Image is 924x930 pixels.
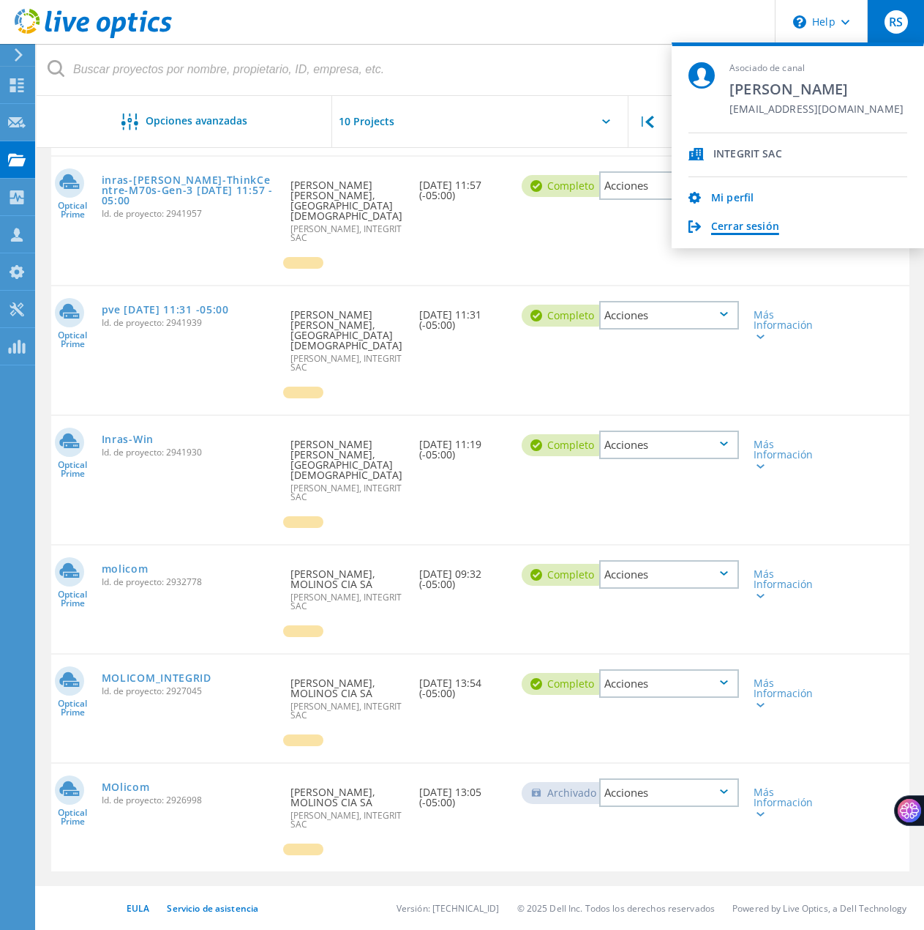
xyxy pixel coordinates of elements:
[127,902,149,915] a: EULA
[102,305,229,315] a: pve [DATE] 11:31 -05:00
[754,310,808,341] div: Más Información
[167,902,258,915] a: Servicio de asistencia
[290,811,405,829] span: [PERSON_NAME], INTEGRIT SAC
[412,416,515,475] div: [DATE] 11:19 (-05:00)
[51,331,94,349] span: Optical Prime
[283,546,412,625] div: [PERSON_NAME], MOLINOS CIA SA
[290,484,405,502] span: [PERSON_NAME], INTEGRIT SAC
[146,116,247,126] span: Opciones avanzadas
[51,808,94,826] span: Optical Prime
[412,157,515,215] div: [DATE] 11:57 (-05:00)
[754,678,808,709] div: Más Información
[51,201,94,219] span: Optical Prime
[290,702,405,720] span: [PERSON_NAME], INTEGRIT SAC
[522,782,611,804] div: Archivado
[599,560,739,589] div: Acciones
[732,902,906,915] li: Powered by Live Optics, a Dell Technology
[599,669,739,698] div: Acciones
[713,148,782,162] span: INTEGRIT SAC
[290,593,405,611] span: [PERSON_NAME], INTEGRIT SAC
[793,15,806,29] svg: \n
[51,461,94,478] span: Optical Prime
[889,16,903,28] span: RS
[15,31,172,41] a: Live Optics Dashboard
[51,590,94,608] span: Optical Prime
[599,301,739,330] div: Acciones
[517,902,715,915] li: © 2025 Dell Inc. Todos los derechos reservados
[711,220,779,234] a: Cerrar sesión
[102,687,276,696] span: Id. de proyecto: 2927045
[283,764,412,844] div: [PERSON_NAME], MOLINOS CIA SA
[522,305,609,327] div: completo
[283,157,412,257] div: [PERSON_NAME] [PERSON_NAME], [GEOGRAPHIC_DATA][DEMOGRAPHIC_DATA]
[102,578,276,587] span: Id. de proyecto: 2932778
[412,764,515,822] div: [DATE] 13:05 (-05:00)
[283,416,412,516] div: [PERSON_NAME] [PERSON_NAME], [GEOGRAPHIC_DATA][DEMOGRAPHIC_DATA]
[290,354,405,372] span: [PERSON_NAME], INTEGRIT SAC
[102,434,154,444] a: Inras-Win
[628,96,666,148] div: |
[599,778,739,807] div: Acciones
[102,319,276,327] span: Id. de proyecto: 2941939
[522,175,609,197] div: completo
[397,902,500,915] li: Versión: [TECHNICAL_ID]
[102,673,211,683] a: MOLICOM_INTEGRID
[102,175,276,206] a: inras-[PERSON_NAME]-ThinkCentre-M70s-Gen-3 [DATE] 11:57 -05:00
[522,434,609,456] div: completo
[290,225,405,242] span: [PERSON_NAME], INTEGRIT SAC
[599,171,739,200] div: Acciones
[51,699,94,717] span: Optical Prime
[754,787,808,818] div: Más Información
[412,286,515,345] div: [DATE] 11:31 (-05:00)
[102,564,149,574] a: molicom
[102,209,276,218] span: Id. de proyecto: 2941957
[412,546,515,604] div: [DATE] 09:32 (-05:00)
[754,439,808,470] div: Más Información
[599,431,739,459] div: Acciones
[522,673,609,695] div: completo
[283,655,412,734] div: [PERSON_NAME], MOLINOS CIA SA
[522,564,609,586] div: completo
[102,782,150,792] a: MOlicom
[729,79,904,99] span: [PERSON_NAME]
[283,286,412,387] div: [PERSON_NAME] [PERSON_NAME], [GEOGRAPHIC_DATA][DEMOGRAPHIC_DATA]
[754,569,808,600] div: Más Información
[412,655,515,713] div: [DATE] 13:54 (-05:00)
[711,192,754,206] a: Mi perfil
[729,62,904,75] span: Asociado de canal
[102,448,276,457] span: Id. de proyecto: 2941930
[729,103,904,117] span: [EMAIL_ADDRESS][DOMAIN_NAME]
[102,796,276,805] span: Id. de proyecto: 2926998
